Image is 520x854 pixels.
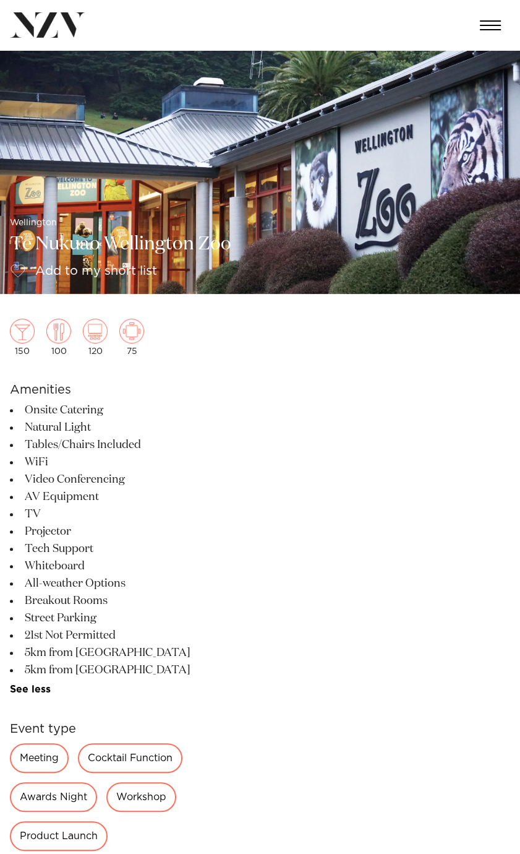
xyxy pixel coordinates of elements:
img: dining.png [46,319,71,343]
div: Product Launch [10,821,108,851]
li: Onsite Catering [10,402,211,419]
h6: Event type [10,720,211,738]
li: All-weather Options [10,575,211,592]
img: cocktail.png [10,319,35,343]
li: TV [10,506,211,523]
img: meeting.png [119,319,144,343]
li: Natural Light [10,419,211,436]
li: Breakout Rooms [10,592,211,610]
img: theatre.png [83,319,108,343]
li: Projector [10,523,211,540]
div: 120 [83,319,108,356]
h6: Amenities [10,381,211,399]
div: Awards Night [10,782,97,812]
li: Street Parking [10,610,211,627]
li: Tech Support [10,540,211,558]
li: 5km from [GEOGRAPHIC_DATA] [10,662,211,679]
li: 5km from [GEOGRAPHIC_DATA] [10,644,211,662]
img: nzv-logo.png [10,12,85,38]
li: Tables/Chairs Included [10,436,211,454]
li: Whiteboard [10,558,211,575]
li: 21st Not Permitted [10,627,211,644]
div: Cocktail Function [78,743,182,773]
div: 150 [10,319,35,356]
li: WiFi [10,454,211,471]
li: AV Equipment [10,488,211,506]
div: 100 [46,319,71,356]
div: 75 [119,319,144,356]
li: Video Conferencing [10,471,211,488]
div: Workshop [106,782,176,812]
div: Meeting [10,743,69,773]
